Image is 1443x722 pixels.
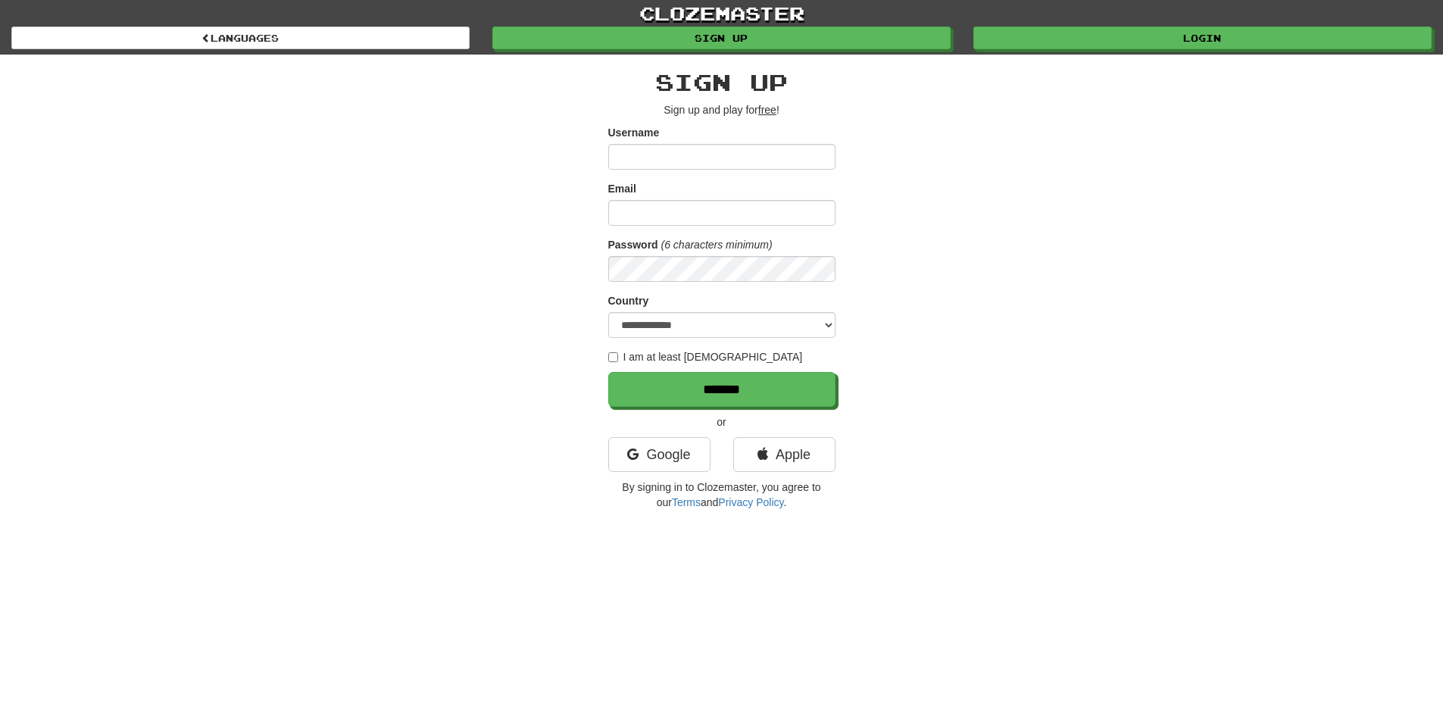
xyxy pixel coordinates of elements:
label: Country [608,293,649,308]
em: (6 characters minimum) [661,239,773,251]
a: Google [608,437,711,472]
h2: Sign up [608,70,836,95]
a: Terms [672,496,701,508]
p: Sign up and play for ! [608,102,836,117]
a: Login [973,27,1432,49]
label: Email [608,181,636,196]
a: Languages [11,27,470,49]
label: Username [608,125,660,140]
p: or [608,414,836,430]
a: Sign up [492,27,951,49]
label: I am at least [DEMOGRAPHIC_DATA] [608,349,803,364]
input: I am at least [DEMOGRAPHIC_DATA] [608,352,618,362]
label: Password [608,237,658,252]
u: free [758,104,776,116]
p: By signing in to Clozemaster, you agree to our and . [608,480,836,510]
a: Privacy Policy [718,496,783,508]
a: Apple [733,437,836,472]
